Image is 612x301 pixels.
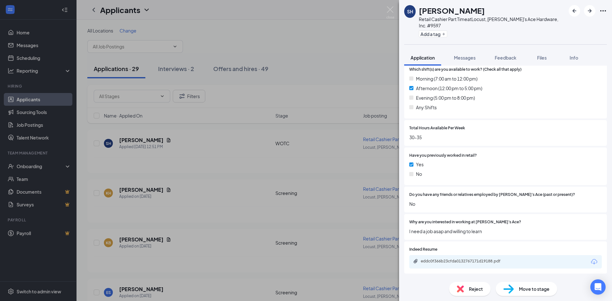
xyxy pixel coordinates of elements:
[416,75,477,82] span: Morning (7:00 am to 12:00 pm)
[442,32,446,36] svg: Plus
[421,259,510,264] div: eddc0f366b23cfda0132767171d19188.pdf
[570,55,578,61] span: Info
[519,285,550,292] span: Move to stage
[416,161,424,168] span: Yes
[409,247,437,253] span: Indeed Resume
[416,94,475,101] span: Evening (5:00 pm to 8:00 pm)
[409,219,521,225] span: Why are you interested in working at [PERSON_NAME]'s Ace?
[416,170,422,177] span: No
[495,55,516,61] span: Feedback
[409,153,477,159] span: Have you previously worked in retail?
[584,5,595,17] button: ArrowRight
[469,285,483,292] span: Reject
[454,55,476,61] span: Messages
[407,8,413,15] div: SH
[569,5,580,17] button: ArrowLeftNew
[409,200,602,207] span: No
[409,67,521,73] span: Which shift(s) are you available to work? (Check all that apply)
[419,5,485,16] h1: [PERSON_NAME]
[419,16,565,29] div: Retail Cashier Part Time at Locust, [PERSON_NAME]'s Ace Hardware, Inc. #9597
[599,7,607,15] svg: Ellipses
[409,192,575,198] span: Do you have any friends or relatives employed by [PERSON_NAME]'s Ace (past or present)?
[571,7,578,15] svg: ArrowLeftNew
[413,259,418,264] svg: Paperclip
[411,55,435,61] span: Application
[416,85,482,92] span: Afternoon (12:00 pm to 5:00 pm)
[537,55,547,61] span: Files
[590,279,606,295] div: Open Intercom Messenger
[590,258,598,266] svg: Download
[419,31,447,37] button: PlusAdd a tag
[409,125,465,131] span: Total Hours Available Per Week
[409,228,602,235] span: I need a job asap and willing to learn
[409,134,602,141] span: 30-35
[416,104,437,111] span: Any Shifts
[413,259,516,265] a: Paperclipeddc0f366b23cfda0132767171d19188.pdf
[586,7,594,15] svg: ArrowRight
